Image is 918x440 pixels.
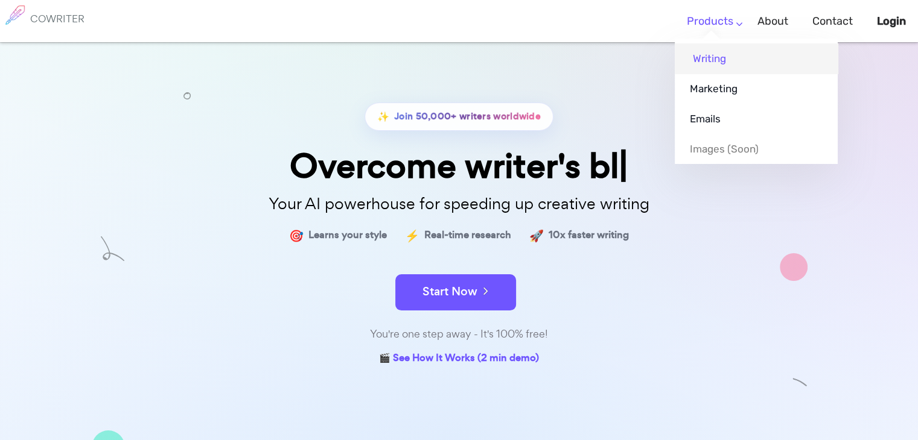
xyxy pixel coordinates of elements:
[158,325,761,343] div: You're one step away - It's 100% free!
[675,74,838,104] a: Marketing
[308,227,387,244] span: Learns your style
[877,14,906,28] b: Login
[394,108,541,125] span: Join 50,000+ writers worldwide
[424,227,511,244] span: Real-time research
[289,227,304,244] span: 🎯
[377,108,389,125] span: ✨
[675,104,838,134] a: Emails
[757,4,788,39] a: About
[405,227,419,244] span: ⚡
[158,191,761,217] p: Your AI powerhouse for speeding up creative writing
[101,236,124,261] img: shape
[675,43,838,74] a: Writing
[30,13,84,24] h6: COWRITER
[812,4,853,39] a: Contact
[158,149,761,183] div: Overcome writer's bl
[792,375,808,390] img: shape
[379,350,539,368] a: 🎬 See How It Works (2 min demo)
[529,227,544,244] span: 🚀
[687,4,733,39] a: Products
[395,274,516,310] button: Start Now
[549,227,629,244] span: 10x faster writing
[780,253,808,281] img: shape
[877,4,906,39] a: Login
